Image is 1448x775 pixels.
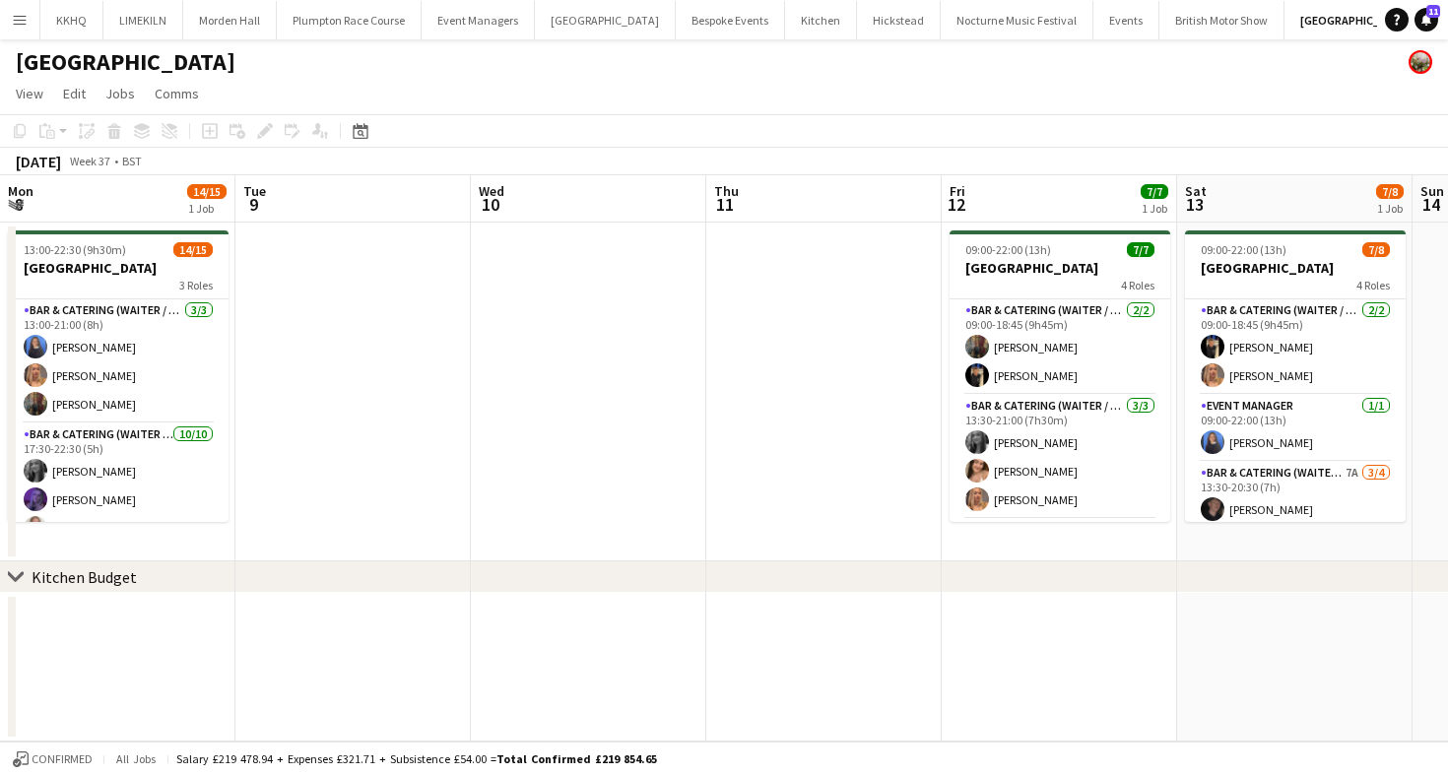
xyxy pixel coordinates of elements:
[8,423,229,747] app-card-role: Bar & Catering (Waiter / waitress)10/1017:30-22:30 (5h)[PERSON_NAME][PERSON_NAME][PERSON_NAME]
[785,1,857,39] button: Kitchen
[1185,299,1406,395] app-card-role: Bar & Catering (Waiter / waitress)2/209:00-18:45 (9h45m)[PERSON_NAME][PERSON_NAME]
[1420,182,1444,200] span: Sun
[5,193,33,216] span: 8
[1127,242,1154,257] span: 7/7
[122,154,142,168] div: BST
[40,1,103,39] button: KKHQ
[1426,5,1440,18] span: 11
[535,1,676,39] button: [GEOGRAPHIC_DATA]
[711,193,739,216] span: 11
[8,230,229,522] app-job-card: 13:00-22:30 (9h30m)14/15[GEOGRAPHIC_DATA]3 RolesBar & Catering (Waiter / waitress)3/313:00-21:00 ...
[476,193,504,216] span: 10
[947,193,965,216] span: 12
[1142,201,1167,216] div: 1 Job
[1159,1,1284,39] button: British Motor Show
[240,193,266,216] span: 9
[1377,201,1403,216] div: 1 Job
[1185,230,1406,522] app-job-card: 09:00-22:00 (13h)7/8[GEOGRAPHIC_DATA]4 RolesBar & Catering (Waiter / waitress)2/209:00-18:45 (9h4...
[857,1,941,39] button: Hickstead
[1376,184,1404,199] span: 7/8
[277,1,422,39] button: Plumpton Race Course
[1185,182,1207,200] span: Sat
[950,299,1170,395] app-card-role: Bar & Catering (Waiter / waitress)2/209:00-18:45 (9h45m)[PERSON_NAME][PERSON_NAME]
[16,85,43,102] span: View
[1121,278,1154,292] span: 4 Roles
[479,182,504,200] span: Wed
[422,1,535,39] button: Event Managers
[32,752,93,766] span: Confirmed
[1093,1,1159,39] button: Events
[8,299,229,423] app-card-role: Bar & Catering (Waiter / waitress)3/313:00-21:00 (8h)[PERSON_NAME][PERSON_NAME][PERSON_NAME]
[1185,462,1406,614] app-card-role: Bar & Catering (Waiter / waitress)7A3/413:30-20:30 (7h)[PERSON_NAME]
[496,751,657,766] span: Total Confirmed £219 854.65
[32,567,137,587] div: Kitchen Budget
[24,242,126,257] span: 13:00-22:30 (9h30m)
[941,1,1093,39] button: Nocturne Music Festival
[176,751,657,766] div: Salary £219 478.94 + Expenses £321.71 + Subsistence £54.00 =
[188,201,226,216] div: 1 Job
[1182,193,1207,216] span: 13
[1362,242,1390,257] span: 7/8
[63,85,86,102] span: Edit
[16,152,61,171] div: [DATE]
[10,748,96,770] button: Confirmed
[8,81,51,106] a: View
[965,242,1051,257] span: 09:00-22:00 (13h)
[714,182,739,200] span: Thu
[950,259,1170,277] h3: [GEOGRAPHIC_DATA]
[1415,8,1438,32] a: 11
[1141,184,1168,199] span: 7/7
[8,259,229,277] h3: [GEOGRAPHIC_DATA]
[183,1,277,39] button: Morden Hall
[676,1,785,39] button: Bespoke Events
[105,85,135,102] span: Jobs
[1417,193,1444,216] span: 14
[1356,278,1390,292] span: 4 Roles
[1201,242,1286,257] span: 09:00-22:00 (13h)
[1185,259,1406,277] h3: [GEOGRAPHIC_DATA]
[65,154,114,168] span: Week 37
[950,230,1170,522] app-job-card: 09:00-22:00 (13h)7/7[GEOGRAPHIC_DATA]4 RolesBar & Catering (Waiter / waitress)2/209:00-18:45 (9h4...
[950,182,965,200] span: Fri
[103,1,183,39] button: LIMEKILN
[1409,50,1432,74] app-user-avatar: Staffing Manager
[173,242,213,257] span: 14/15
[8,182,33,200] span: Mon
[950,395,1170,519] app-card-role: Bar & Catering (Waiter / waitress)3/313:30-21:00 (7h30m)[PERSON_NAME][PERSON_NAME][PERSON_NAME]
[1185,395,1406,462] app-card-role: Event Manager1/109:00-22:00 (13h)[PERSON_NAME]
[1284,1,1427,39] button: [GEOGRAPHIC_DATA]
[179,278,213,292] span: 3 Roles
[98,81,143,106] a: Jobs
[112,751,160,766] span: All jobs
[243,182,266,200] span: Tue
[187,184,227,199] span: 14/15
[155,85,199,102] span: Comms
[147,81,207,106] a: Comms
[55,81,94,106] a: Edit
[16,47,235,77] h1: [GEOGRAPHIC_DATA]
